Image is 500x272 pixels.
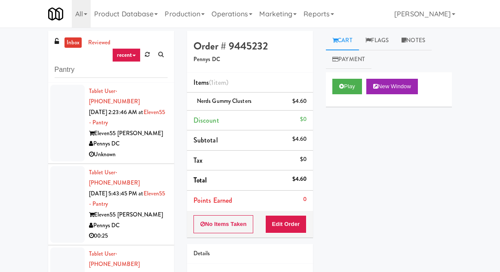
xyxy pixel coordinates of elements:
span: Items [193,77,228,87]
span: Points Earned [193,195,232,205]
ng-pluralize: item [214,77,226,87]
a: Flags [359,31,396,50]
div: $0 [300,114,307,125]
div: Eleven55 [PERSON_NAME] [89,210,168,220]
button: New Window [366,79,418,94]
a: Cart [326,31,359,50]
a: Tablet User· [PHONE_NUMBER] [89,87,140,106]
div: Pennys DC [89,220,168,231]
div: 00:25 [89,231,168,241]
a: inbox [64,37,82,48]
div: $4.60 [292,134,307,145]
a: Tablet User· [PHONE_NUMBER] [89,250,140,269]
button: No Items Taken [193,215,254,233]
img: Micromart [48,6,63,22]
h4: Order # 9445232 [193,40,307,52]
a: recent [112,48,141,62]
a: Notes [395,31,432,50]
div: 0 [303,194,307,205]
div: Details [193,248,307,259]
span: Subtotal [193,135,218,145]
div: $0 [300,154,307,165]
a: Tablet User· [PHONE_NUMBER] [89,168,140,187]
li: Tablet User· [PHONE_NUMBER][DATE] 2:23:46 AM atEleven55 - PantryEleven55 [PERSON_NAME]Pennys DCUn... [48,83,174,164]
div: $4.60 [292,96,307,107]
input: Search vision orders [55,62,168,78]
button: Edit Order [265,215,307,233]
a: Payment [326,50,371,69]
span: [DATE] 2:23:46 AM at [89,108,144,116]
a: reviewed [86,37,113,48]
h5: Pennys DC [193,56,307,63]
span: Nerds Gummy Clusters [197,97,252,105]
span: (1 ) [209,77,228,87]
span: Tax [193,155,202,165]
div: Eleven55 [PERSON_NAME] [89,128,168,139]
div: Unknown [89,149,168,160]
button: Play [332,79,362,94]
span: Discount [193,115,219,125]
div: Pennys DC [89,139,168,149]
div: $4.60 [292,174,307,185]
li: Tablet User· [PHONE_NUMBER][DATE] 5:43:45 PM atEleven55 - PantryEleven55 [PERSON_NAME]Pennys DC00:25 [48,164,174,245]
span: [DATE] 5:43:45 PM at [89,189,144,198]
span: Total [193,175,207,185]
